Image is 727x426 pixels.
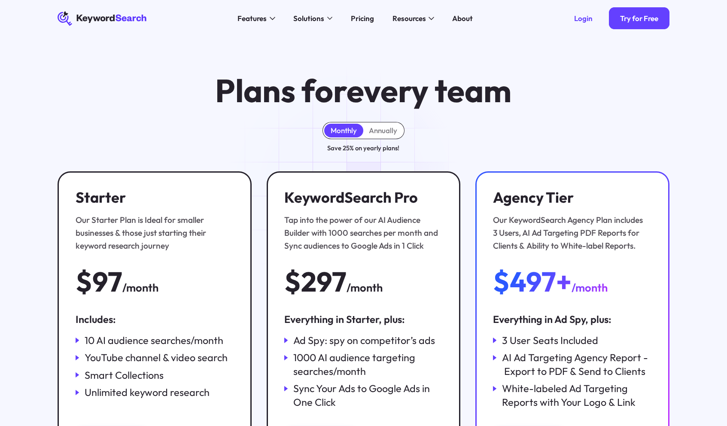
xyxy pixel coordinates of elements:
a: Try for Free [609,7,669,29]
div: AI Ad Targeting Agency Report - Export to PDF & Send to Clients [502,351,651,378]
div: 3 User Seats Included [502,334,598,347]
div: Smart Collections [85,368,164,382]
a: About [447,11,479,26]
div: $497+ [493,267,572,296]
div: Resources [392,13,426,24]
div: /month [347,279,383,296]
div: Annually [369,126,397,135]
div: Everything in Starter, plus: [284,313,443,326]
div: White-labeled Ad Targeting Reports with Your Logo & Link [502,382,651,409]
h3: Starter [76,189,229,207]
div: Login [574,14,593,23]
div: Monthly [331,126,357,135]
div: 10 AI audience searches/month [85,334,223,347]
div: Save 25% on yearly plans! [327,143,399,153]
div: 1000 AI audience targeting searches/month [293,351,443,378]
h1: Plans for [215,73,511,107]
div: Our Starter Plan is Ideal for smaller businesses & those just starting their keyword research jou... [76,214,229,253]
div: Includes: [76,313,234,326]
div: YouTube channel & video search [85,351,228,365]
div: Features [237,13,267,24]
div: Everything in Ad Spy, plus: [493,313,651,326]
div: $297 [284,267,347,296]
h3: Agency Tier [493,189,647,207]
div: About [452,13,473,24]
span: every team [347,70,511,110]
div: Sync Your Ads to Google Ads in One Click [293,382,443,409]
a: Login [563,7,603,29]
div: Pricing [351,13,374,24]
div: Try for Free [620,14,658,23]
div: Our KeywordSearch Agency Plan includes 3 Users, AI Ad Targeting PDF Reports for Clients & Ability... [493,214,647,253]
h3: KeywordSearch Pro [284,189,438,207]
div: Unlimited keyword research [85,386,210,399]
div: $97 [76,267,122,296]
div: /month [122,279,158,296]
a: Pricing [345,11,380,26]
div: Solutions [293,13,324,24]
div: Ad Spy: spy on competitor’s ads [293,334,435,347]
div: Tap into the power of our AI Audience Builder with 1000 searches per month and Sync audiences to ... [284,214,438,253]
div: /month [572,279,608,296]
